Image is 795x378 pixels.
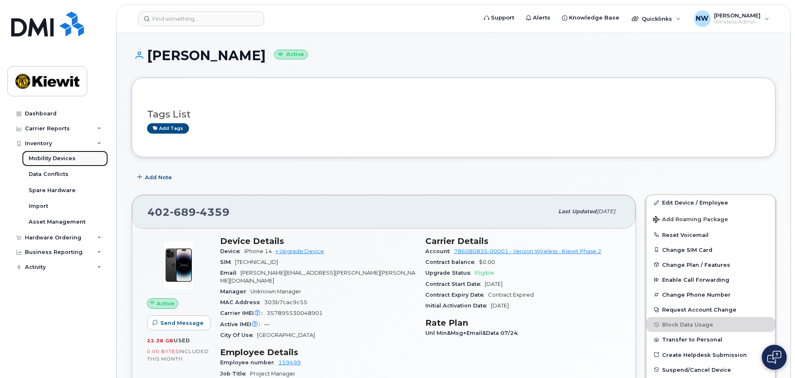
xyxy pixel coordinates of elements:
[646,287,775,302] button: Change Phone Number
[662,366,731,373] span: Suspend/Cancel Device
[646,242,775,257] button: Change SIM Card
[274,50,308,59] small: Active
[196,206,230,218] span: 4359
[264,299,307,305] span: 303b7cac9c55
[147,109,760,119] h3: Tags List
[425,281,485,287] span: Contract Start Date
[220,270,415,283] span: [PERSON_NAME][EMAIL_ADDRESS][PERSON_NAME][PERSON_NAME][DOMAIN_NAME]
[220,270,240,276] span: Email
[250,288,301,295] span: Unknown Manager
[646,317,775,332] button: Block Data Usage
[220,359,278,366] span: Employee number
[646,362,775,377] button: Suspend/Cancel Device
[154,240,204,290] img: image20231002-3703462-njx0qo.jpeg
[220,236,415,246] h3: Device Details
[132,170,179,185] button: Add Note
[147,349,179,354] span: 0.00 Bytes
[220,310,267,316] span: Carrier IMEI
[646,257,775,272] button: Change Plan / Features
[475,270,494,276] span: Eligible
[220,332,257,338] span: City Of Use
[479,259,495,265] span: $0.00
[558,208,596,215] span: Last updated
[147,338,174,344] span: 22.38 GB
[220,259,235,265] span: SIM
[235,259,278,265] span: [TECHNICAL_ID]
[646,347,775,362] a: Create Helpdesk Submission
[147,206,230,218] span: 402
[147,315,211,330] button: Send Message
[646,210,775,227] button: Add Roaming Package
[646,272,775,287] button: Enable Call Forwarding
[662,261,730,268] span: Change Plan / Features
[160,319,204,327] span: Send Message
[220,299,264,305] span: MAC Address
[425,259,479,265] span: Contract balance
[220,371,250,377] span: Job Title
[244,248,272,254] span: iPhone 14
[767,351,781,364] img: Open chat
[488,292,534,298] span: Contract Expired
[425,330,522,336] span: Unl Min&Msg+Email&Data 07/24
[170,206,196,218] span: 689
[257,332,315,338] span: [GEOGRAPHIC_DATA]
[425,318,621,328] h3: Rate Plan
[653,216,728,224] span: Add Roaming Package
[220,347,415,357] h3: Employee Details
[425,292,488,298] span: Contract Expiry Date
[425,270,475,276] span: Upgrade Status
[250,371,295,377] span: Project Manager
[454,248,601,254] a: 786080835-00001 - Verizon Wireless - Kiewit Phase 2
[264,321,270,327] span: —
[425,302,491,309] span: Initial Activation Date
[662,277,729,283] span: Enable Call Forwarding
[491,302,509,309] span: [DATE]
[220,321,264,327] span: Active IMEI
[147,348,209,362] span: included this month
[646,195,775,210] a: Edit Device / Employee
[646,302,775,317] button: Request Account Change
[157,300,174,307] span: Active
[220,288,250,295] span: Manager
[174,337,190,344] span: used
[425,248,454,254] span: Account
[275,248,324,254] a: + Upgrade Device
[646,227,775,242] button: Reset Voicemail
[278,359,301,366] a: 159499
[646,332,775,347] button: Transfer to Personal
[147,123,189,134] a: Add tags
[485,281,503,287] span: [DATE]
[145,173,172,181] span: Add Note
[425,236,621,246] h3: Carrier Details
[132,48,775,63] h1: [PERSON_NAME]
[220,248,244,254] span: Device
[596,208,615,215] span: [DATE]
[267,310,323,316] span: 357895530048901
